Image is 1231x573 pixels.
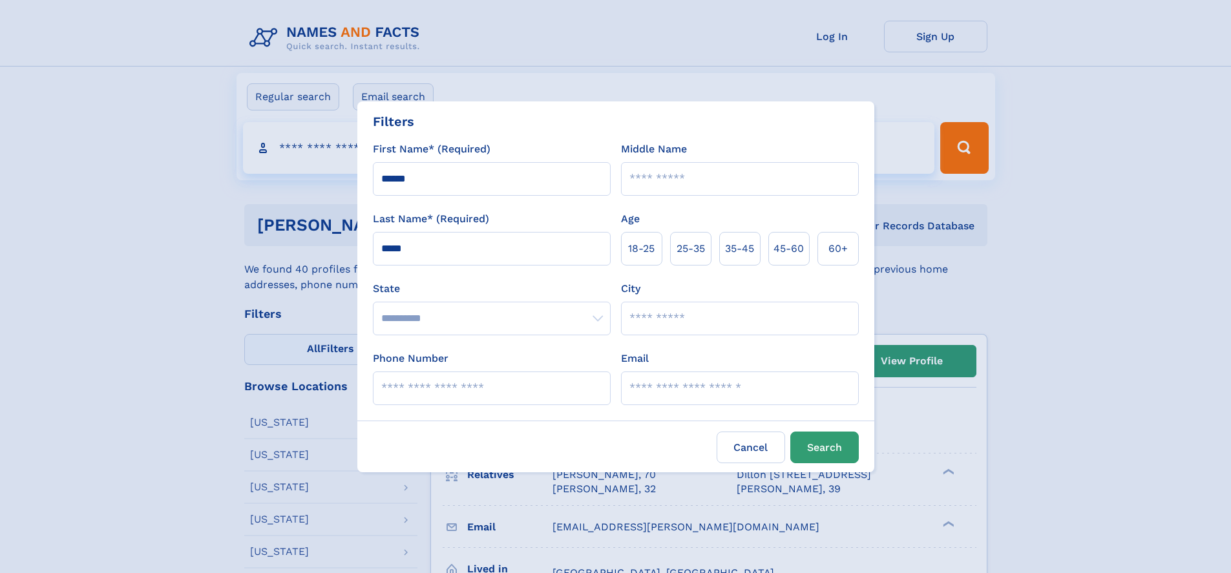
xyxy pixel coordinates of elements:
label: Cancel [717,432,785,463]
button: Search [790,432,859,463]
div: Filters [373,112,414,131]
label: Email [621,351,649,366]
span: 60+ [828,241,848,256]
label: First Name* (Required) [373,141,490,157]
span: 45‑60 [773,241,804,256]
span: 25‑35 [677,241,705,256]
label: City [621,281,640,297]
label: Age [621,211,640,227]
label: Middle Name [621,141,687,157]
label: Phone Number [373,351,448,366]
span: 35‑45 [725,241,754,256]
span: 18‑25 [628,241,655,256]
label: Last Name* (Required) [373,211,489,227]
label: State [373,281,611,297]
